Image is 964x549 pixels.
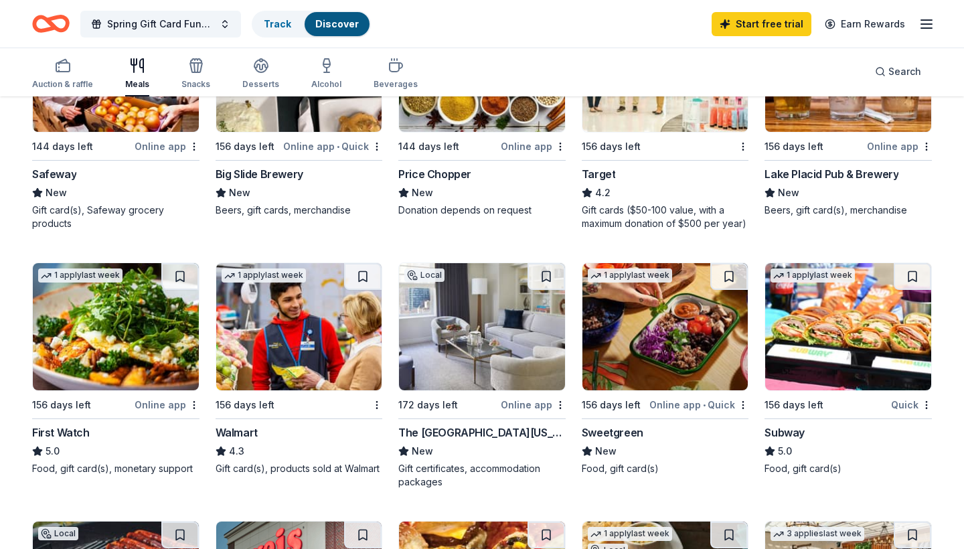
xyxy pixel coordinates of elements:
[771,527,864,541] div: 3 applies last week
[80,11,241,37] button: Spring Gift Card Fundraiser
[398,424,566,441] div: The [GEOGRAPHIC_DATA][US_STATE]
[32,4,199,230] a: Image for Safeway2 applieslast week144 days leftOnline appSafewayNewGift card(s), Safeway grocery...
[778,443,792,459] span: 5.0
[32,79,93,90] div: Auction & raffle
[398,397,458,413] div: 172 days left
[216,166,303,182] div: Big Slide Brewery
[864,58,932,85] button: Search
[888,64,921,80] span: Search
[32,424,90,441] div: First Watch
[252,11,371,37] button: TrackDiscover
[216,397,274,413] div: 156 days left
[501,396,566,413] div: Online app
[222,268,306,283] div: 1 apply last week
[125,79,149,90] div: Meals
[649,396,748,413] div: Online app Quick
[398,166,471,182] div: Price Chopper
[181,79,210,90] div: Snacks
[582,263,748,390] img: Image for Sweetgreen
[229,443,244,459] span: 4.3
[817,12,913,36] a: Earn Rewards
[703,400,706,410] span: •
[135,138,199,155] div: Online app
[582,397,641,413] div: 156 days left
[398,262,566,489] a: Image for The Peninsula New YorkLocal172 days leftOnline appThe [GEOGRAPHIC_DATA][US_STATE]NewGif...
[765,263,931,390] img: Image for Subway
[501,138,566,155] div: Online app
[595,185,611,201] span: 4.2
[107,16,214,32] span: Spring Gift Card Fundraiser
[582,424,643,441] div: Sweetgreen
[582,166,616,182] div: Target
[216,4,383,217] a: Image for Big Slide BreweryLocal156 days leftOnline app•QuickBig Slide BreweryNewBeers, gift card...
[582,139,641,155] div: 156 days left
[412,443,433,459] span: New
[765,166,898,182] div: Lake Placid Pub & Brewery
[125,52,149,96] button: Meals
[404,268,445,282] div: Local
[398,204,566,217] div: Donation depends on request
[315,18,359,29] a: Discover
[374,52,418,96] button: Beverages
[765,462,932,475] div: Food, gift card(s)
[216,204,383,217] div: Beers, gift cards, merchandise
[765,139,823,155] div: 156 days left
[32,8,70,40] a: Home
[32,139,93,155] div: 144 days left
[765,204,932,217] div: Beers, gift card(s), merchandise
[765,4,932,217] a: Image for Lake Placid Pub & BreweryLocal156 days leftOnline appLake Placid Pub & BreweryNewBeers,...
[46,443,60,459] span: 5.0
[582,4,749,230] a: Image for Target3 applieslast week156 days leftTarget4.2Gift cards ($50-100 value, with a maximum...
[399,263,565,390] img: Image for The Peninsula New York
[891,396,932,413] div: Quick
[216,263,382,390] img: Image for Walmart
[242,79,279,90] div: Desserts
[229,185,250,201] span: New
[38,268,123,283] div: 1 apply last week
[374,79,418,90] div: Beverages
[216,262,383,475] a: Image for Walmart1 applylast week156 days leftWalmart4.3Gift card(s), products sold at Walmart
[867,138,932,155] div: Online app
[216,139,274,155] div: 156 days left
[582,262,749,475] a: Image for Sweetgreen1 applylast week156 days leftOnline app•QuickSweetgreenNewFood, gift card(s)
[33,263,199,390] img: Image for First Watch
[216,424,258,441] div: Walmart
[181,52,210,96] button: Snacks
[588,527,672,541] div: 1 apply last week
[32,462,199,475] div: Food, gift card(s), monetary support
[32,52,93,96] button: Auction & raffle
[242,52,279,96] button: Desserts
[582,462,749,475] div: Food, gift card(s)
[337,141,339,152] span: •
[778,185,799,201] span: New
[588,268,672,283] div: 1 apply last week
[765,397,823,413] div: 156 days left
[595,443,617,459] span: New
[283,138,382,155] div: Online app Quick
[412,185,433,201] span: New
[32,262,199,475] a: Image for First Watch1 applylast week156 days leftOnline appFirst Watch5.0Food, gift card(s), mon...
[264,18,291,29] a: Track
[135,396,199,413] div: Online app
[216,462,383,475] div: Gift card(s), products sold at Walmart
[32,166,76,182] div: Safeway
[38,527,78,540] div: Local
[311,79,341,90] div: Alcohol
[311,52,341,96] button: Alcohol
[32,397,91,413] div: 156 days left
[46,185,67,201] span: New
[771,268,855,283] div: 1 apply last week
[398,139,459,155] div: 144 days left
[765,262,932,475] a: Image for Subway1 applylast week156 days leftQuickSubway5.0Food, gift card(s)
[398,4,566,217] a: Image for Price Chopper1 applylast week144 days leftOnline appPrice ChopperNewDonation depends on...
[398,462,566,489] div: Gift certificates, accommodation packages
[32,204,199,230] div: Gift card(s), Safeway grocery products
[765,424,805,441] div: Subway
[582,204,749,230] div: Gift cards ($50-100 value, with a maximum donation of $500 per year)
[712,12,811,36] a: Start free trial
